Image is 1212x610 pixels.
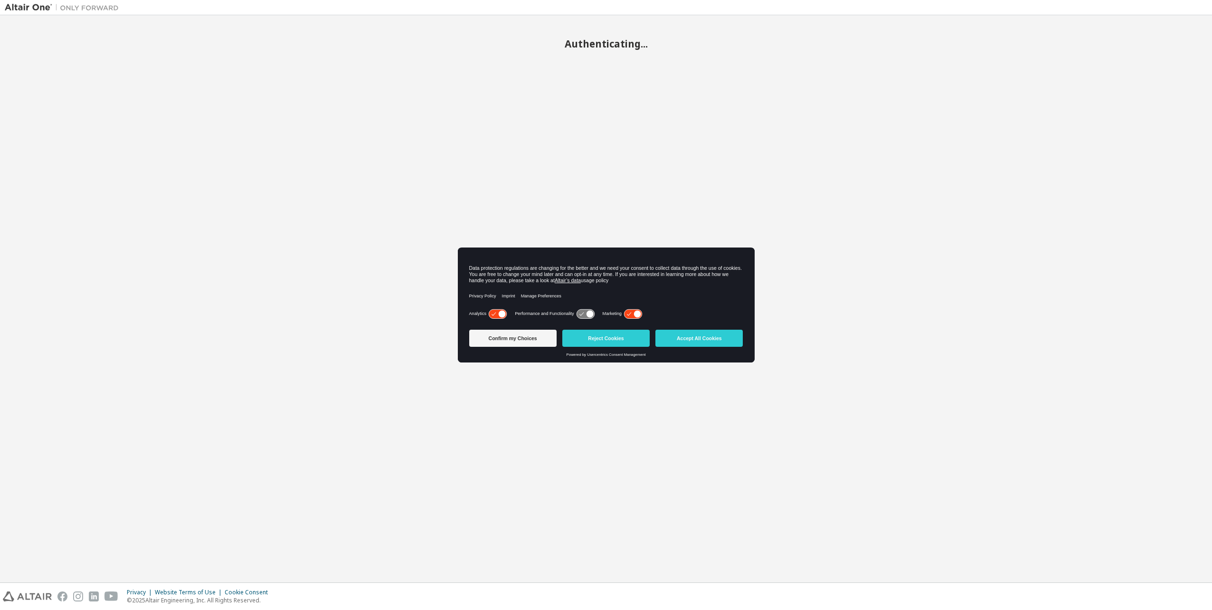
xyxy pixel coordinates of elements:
img: facebook.svg [57,591,67,601]
img: instagram.svg [73,591,83,601]
div: Cookie Consent [225,589,274,596]
img: linkedin.svg [89,591,99,601]
img: altair_logo.svg [3,591,52,601]
h2: Authenticating... [5,38,1207,50]
div: Website Terms of Use [155,589,225,596]
img: Altair One [5,3,123,12]
div: Privacy [127,589,155,596]
img: youtube.svg [104,591,118,601]
p: © 2025 Altair Engineering, Inc. All Rights Reserved. [127,596,274,604]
